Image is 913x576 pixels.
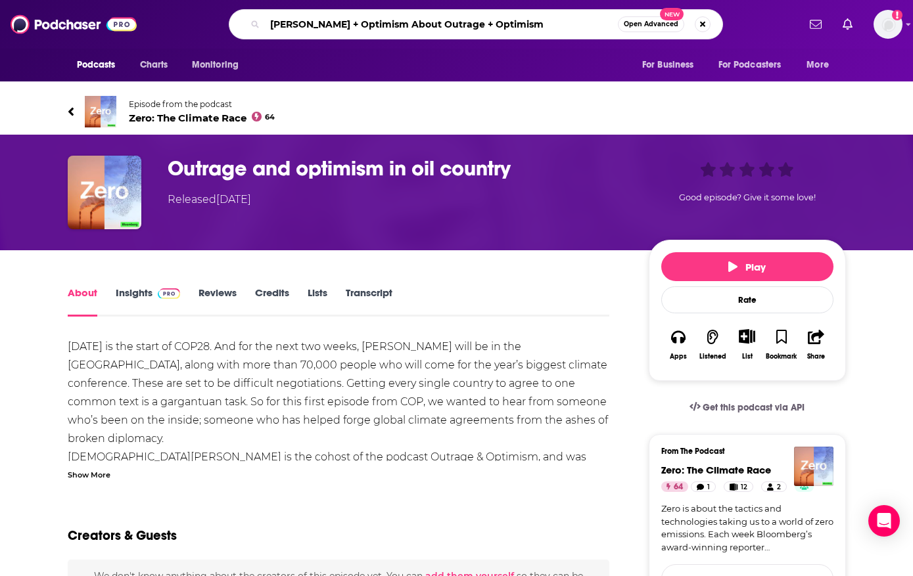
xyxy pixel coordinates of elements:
span: 12 [741,481,747,494]
a: Reviews [199,286,237,317]
img: User Profile [874,10,902,39]
button: Bookmark [764,321,799,368]
a: InsightsPodchaser Pro [116,286,181,317]
span: Get this podcast via API [703,402,805,413]
div: Listened [699,353,726,361]
input: Search podcasts, credits, & more... [265,14,618,35]
a: Transcript [346,286,392,317]
a: Zero is about the tactics and technologies taking us to a world of zero emissions. Each week Bloo... [661,502,833,554]
a: Show notifications dropdown [805,13,827,35]
h3: From The Podcast [661,447,823,456]
h1: Outrage and optimism in oil country [168,156,628,181]
span: Charts [140,56,168,74]
img: Zero: The Climate Race [794,447,833,486]
img: Zero: The Climate Race [85,96,116,127]
button: Open AdvancedNew [618,16,684,32]
span: Zero: The Climate Race [129,112,275,124]
h2: Creators & Guests [68,527,177,544]
a: Credits [255,286,289,317]
span: New [660,8,684,20]
span: 1 [707,481,710,494]
span: 64 [265,114,275,120]
button: open menu [710,53,801,78]
div: Share [807,353,825,361]
button: Show profile menu [874,10,902,39]
button: Show More Button [734,329,761,343]
button: open menu [183,53,256,78]
a: About [68,286,97,317]
span: 64 [674,481,683,494]
div: Apps [670,353,687,361]
span: Open Advanced [624,21,678,28]
a: 1 [691,481,716,492]
button: open menu [68,53,133,78]
a: Zero: The Climate Race [661,464,771,476]
button: Apps [661,321,695,368]
span: Monitoring [192,56,239,74]
button: Listened [695,321,730,368]
button: Share [799,321,833,368]
div: Released [DATE] [168,192,251,208]
a: Show notifications dropdown [837,13,858,35]
img: Outrage and optimism in oil country [68,156,141,229]
span: Good episode? Give it some love! [679,192,816,202]
a: 2 [761,481,786,492]
a: Charts [131,53,176,78]
div: List [742,352,753,361]
div: Rate [661,286,833,313]
img: Podchaser - Follow, Share and Rate Podcasts [11,12,137,37]
span: For Business [642,56,694,74]
button: Play [661,252,833,281]
button: open menu [797,53,845,78]
a: 12 [724,481,753,492]
div: Open Intercom Messenger [868,505,900,537]
span: Episode from the podcast [129,99,275,109]
a: Lists [308,286,327,317]
span: 2 [777,481,781,494]
span: Podcasts [77,56,116,74]
svg: Add a profile image [892,10,902,20]
span: More [807,56,829,74]
a: Get this podcast via API [679,391,816,424]
div: Bookmark [766,353,797,361]
button: open menu [633,53,711,78]
a: Zero: The Climate RaceEpisode from the podcastZero: The Climate Race64 [68,96,846,127]
span: Logged in as tessvanden [874,10,902,39]
div: Show More ButtonList [730,321,764,368]
div: Search podcasts, credits, & more... [229,9,723,39]
span: For Podcasters [718,56,782,74]
a: 64 [661,481,688,492]
img: Podchaser Pro [158,288,181,299]
span: Play [728,261,766,273]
